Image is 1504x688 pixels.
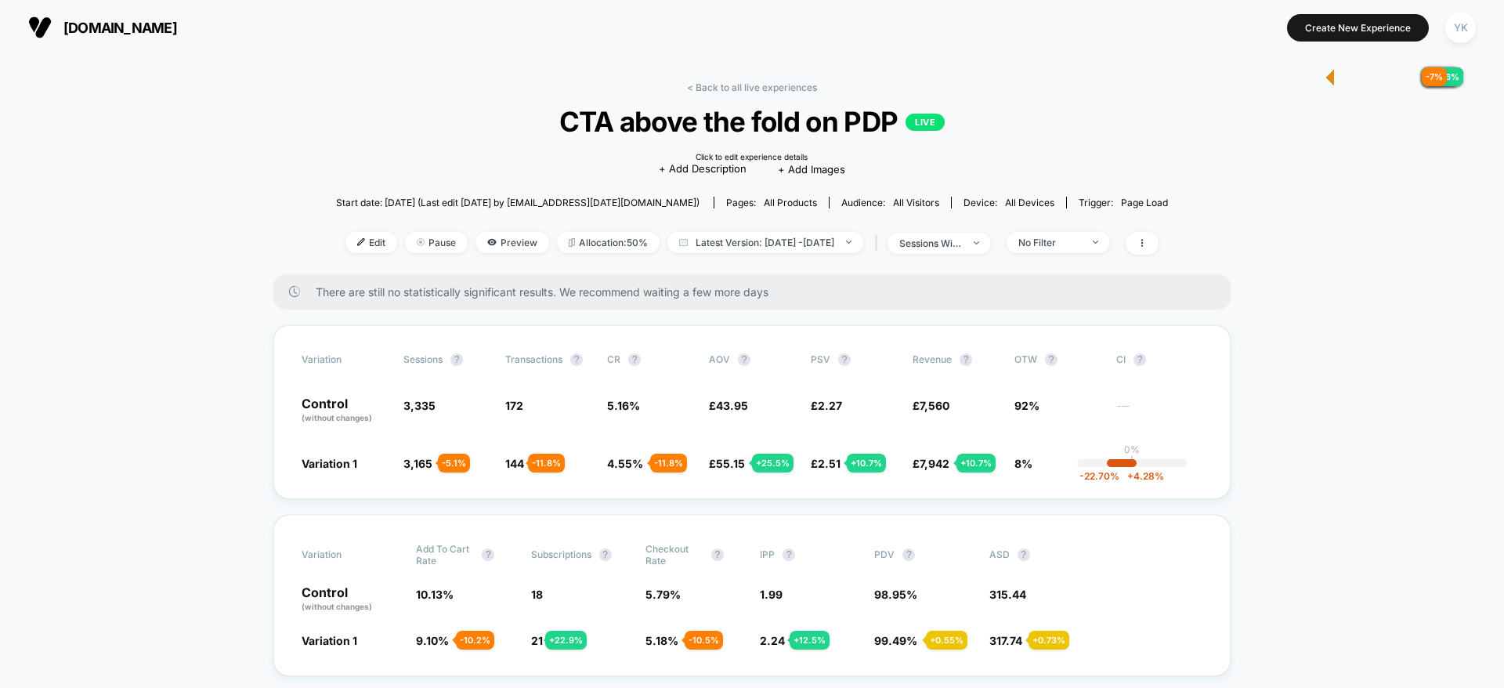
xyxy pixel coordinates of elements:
[764,197,817,208] span: all products
[475,232,549,253] span: Preview
[607,353,620,365] span: CR
[1287,14,1429,42] button: Create New Experience
[607,399,640,412] span: 5.16 %
[23,15,182,40] button: [DOMAIN_NAME]
[1018,237,1081,248] div: No Filter
[450,353,463,366] button: ?
[679,238,688,246] img: calendar
[902,549,915,561] button: ?
[417,238,425,246] img: end
[951,197,1066,208] span: Device:
[1014,353,1101,366] span: OTW
[28,16,52,39] img: Visually logo
[989,634,1022,647] span: 317.74
[336,197,700,208] span: Start date: [DATE] (Last edit [DATE] by [EMAIL_ADDRESS][DATE][DOMAIN_NAME])
[874,549,895,560] span: PDV
[760,634,785,647] span: 2.24
[1014,399,1039,412] span: 92%
[899,237,962,249] div: sessions with impression
[926,631,967,650] div: + 0.55 %
[302,586,400,613] p: Control
[645,634,678,647] span: 5.18 %
[531,549,591,560] span: Subscriptions
[557,232,660,253] span: Allocation: 50%
[357,238,365,246] img: edit
[528,454,565,473] div: - 11.8 %
[505,399,523,412] span: 172
[345,232,397,253] span: Edit
[893,197,939,208] span: All Visitors
[1441,12,1480,44] button: YK
[752,454,794,473] div: + 25.5 %
[685,631,723,650] div: - 10.5 %
[716,457,745,470] span: 55.15
[403,457,432,470] span: 3,165
[989,549,1010,560] span: ASD
[913,457,949,470] span: £
[416,543,474,567] span: Add To Cart Rate
[1093,241,1098,244] img: end
[711,549,724,561] button: ?
[871,232,888,255] span: |
[659,161,747,177] span: + Add Description
[960,353,972,366] button: ?
[818,457,841,470] span: 2.51
[738,353,750,366] button: ?
[302,634,357,647] span: Variation 1
[920,399,949,412] span: 7,560
[1005,197,1054,208] span: all devices
[1121,197,1168,208] span: Page Load
[906,114,945,131] p: LIVE
[456,631,494,650] div: - 10.2 %
[505,457,524,470] span: 144
[726,197,817,208] div: Pages:
[696,152,808,161] div: Click to edit experience details
[545,631,587,650] div: + 22.9 %
[913,399,949,412] span: £
[569,238,575,247] img: rebalance
[302,397,388,424] p: Control
[783,549,795,561] button: ?
[811,457,841,470] span: £
[811,353,830,365] span: PSV
[1124,444,1140,455] p: 0%
[1130,455,1133,467] p: |
[811,399,842,412] span: £
[570,353,583,366] button: ?
[599,549,612,561] button: ?
[645,588,681,601] span: 5.79 %
[628,353,641,366] button: ?
[1079,197,1168,208] div: Trigger:
[760,549,775,560] span: IPP
[531,588,543,601] span: 18
[403,399,436,412] span: 3,335
[1119,470,1164,482] span: 4.28 %
[1014,457,1032,470] span: 8%
[438,454,470,473] div: - 5.1 %
[403,353,443,365] span: Sessions
[505,353,562,365] span: Transactions
[1116,353,1202,366] span: CI
[1116,401,1202,424] span: ---
[416,634,449,647] span: 9.10 %
[63,20,177,36] span: [DOMAIN_NAME]
[874,588,917,601] span: 98.95 %
[1422,67,1447,86] div: - 7 %
[667,232,863,253] span: Latest Version: [DATE] - [DATE]
[1018,549,1030,561] button: ?
[847,454,886,473] div: + 10.7 %
[790,631,830,650] div: + 12.5 %
[302,413,372,422] span: (without changes)
[482,549,494,561] button: ?
[416,588,454,601] span: 10.13 %
[1029,631,1069,650] div: + 0.73 %
[716,399,748,412] span: 43.95
[405,232,468,253] span: Pause
[302,457,357,470] span: Variation 1
[1045,353,1057,366] button: ?
[846,241,851,244] img: end
[607,457,643,470] span: 4.55 %
[1133,353,1146,366] button: ?
[302,602,372,611] span: (without changes)
[645,543,703,567] span: Checkout Rate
